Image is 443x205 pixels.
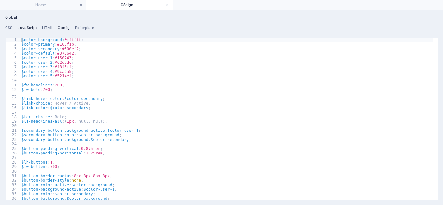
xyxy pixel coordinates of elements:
[6,137,21,142] div: 23
[6,87,21,92] div: 12
[6,47,21,51] div: 3
[6,56,21,60] div: 5
[6,78,21,83] div: 10
[6,133,21,137] div: 22
[6,101,21,106] div: 15
[6,97,21,101] div: 14
[6,174,21,178] div: 31
[5,26,12,33] h4: CSS
[6,115,21,119] div: 18
[6,192,21,196] div: 35
[6,155,21,160] div: 27
[6,128,21,133] div: 21
[6,110,21,115] div: 17
[6,83,21,87] div: 11
[6,160,21,165] div: 28
[6,187,21,192] div: 34
[18,26,37,33] h4: JavaScript
[75,26,94,33] h4: Boilerplate
[42,26,53,33] h4: HTML
[6,74,21,78] div: 9
[6,178,21,183] div: 32
[6,38,21,42] div: 1
[6,196,21,201] div: 36
[6,65,21,69] div: 7
[86,1,173,8] h4: Código
[58,26,70,33] h4: Config
[6,165,21,169] div: 29
[6,106,21,110] div: 16
[6,124,21,128] div: 20
[6,169,21,174] div: 30
[5,15,17,20] h4: Global
[6,51,21,56] div: 4
[6,151,21,155] div: 26
[6,60,21,65] div: 6
[6,142,21,146] div: 24
[6,42,21,47] div: 2
[6,146,21,151] div: 25
[6,69,21,74] div: 8
[6,183,21,187] div: 33
[6,92,21,97] div: 13
[6,119,21,124] div: 19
